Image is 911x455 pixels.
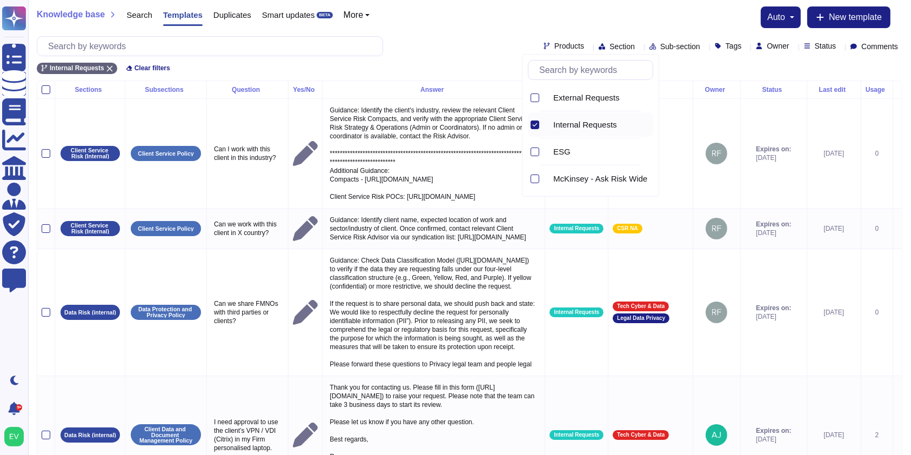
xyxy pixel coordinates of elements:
img: user [706,218,727,239]
span: [DATE] [756,229,791,237]
span: Expires on: [756,220,791,229]
span: Section [609,43,635,50]
div: ESG [553,147,649,157]
span: Owner [767,42,789,50]
span: Internal Requests [554,432,599,438]
button: More [344,11,370,19]
span: Expires on: [756,304,791,312]
span: [DATE] [756,153,791,162]
span: Expires on: [756,426,791,435]
span: New template [829,13,882,22]
span: More [344,11,363,19]
span: auto [767,13,785,22]
p: Client Data and Document Management Policy [135,426,197,444]
div: ESG [545,139,653,164]
div: Subsections [130,86,202,93]
div: 0 [866,224,888,233]
span: Internal Requests [553,120,617,130]
span: Internal Requests [554,226,599,231]
p: I need approval to use the client’s VPN / VDI (Citrix) in my Firm personalised laptop. [211,415,284,455]
p: Data Protection and Privacy Policy [135,306,197,318]
span: External Requests [553,93,620,103]
div: Internal Requests [545,118,549,131]
div: McKinsey - Ask Risk Wide [553,174,649,184]
div: [DATE] [812,431,856,439]
p: Data Risk (internal) [64,432,116,438]
span: McKinsey - Ask Risk Wide [553,174,647,184]
span: Legal Data Privacy [617,316,665,321]
button: user [2,425,31,449]
div: External Requests [553,93,649,103]
span: Expires on: [756,145,791,153]
div: Internal Requests [553,120,649,130]
p: Guidance: Check Data Classification Model ([URL][DOMAIN_NAME]) to verify if the data they are req... [327,253,540,371]
p: Guidance: Identify client name, expected location of work and sector/industry of client. Once con... [327,213,540,244]
span: Products [554,42,584,50]
p: Client Service Policy [138,226,193,232]
span: Search [126,11,152,19]
p: Client Service Risk (Internal) [64,148,116,159]
div: Last edit [812,86,856,93]
span: Knowledge base [37,10,105,19]
span: Duplicates [213,11,251,19]
button: New template [807,6,890,28]
p: Client Service Policy [138,151,193,157]
span: Internal Requests [554,310,599,315]
span: ESG [553,147,571,157]
div: 0 [866,308,888,317]
div: Answer [327,86,540,93]
p: Can we share FMNOs with third parties or clients? [211,297,284,328]
div: 2 [866,431,888,439]
div: [DATE] [812,308,856,317]
img: user [706,424,727,446]
p: Client Service Risk (Internal) [64,223,116,234]
div: Sections [59,86,120,93]
div: McKinsey - Ask Risk Wide [545,166,653,191]
span: [DATE] [756,435,791,444]
div: [DATE] [812,149,856,158]
span: Internal Requests [50,65,104,71]
span: Comments [861,43,898,50]
div: External Requests [545,85,653,110]
div: 9+ [16,404,22,411]
div: Usage [866,86,888,93]
span: Tags [726,42,742,50]
div: Status [745,86,802,93]
div: 0 [866,149,888,158]
div: ESG [545,145,549,158]
button: auto [767,13,794,22]
span: Status [815,42,836,50]
p: Data Risk (internal) [64,310,116,316]
div: Owner [698,86,736,93]
div: BETA [317,12,332,18]
div: [DATE] [812,224,856,233]
input: Search by keywords [43,37,383,56]
p: Can I work with this client in this industry? [211,142,284,165]
img: user [706,302,727,323]
div: External Requests [545,91,549,104]
span: Templates [163,11,203,19]
div: Question [211,86,284,93]
div: Internal Requests [545,112,653,137]
div: McKinsey - Ask Risk Wide [545,172,549,185]
span: Sub-section [660,43,700,50]
div: Yes/No [293,86,318,93]
span: Smart updates [262,11,315,19]
span: Tech Cyber & Data [617,432,665,438]
p: Can we work with this client in X country? [211,217,284,240]
img: user [706,143,727,164]
span: Clear filters [135,65,170,71]
input: Search by keywords [534,61,653,79]
span: [DATE] [756,312,791,321]
span: CSR NA [617,226,638,231]
img: user [4,427,24,446]
span: Tech Cyber & Data [617,304,665,309]
p: Guidance: Identify the client's industry, review the relevant Client Service Risk Compacts, and v... [327,103,540,204]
